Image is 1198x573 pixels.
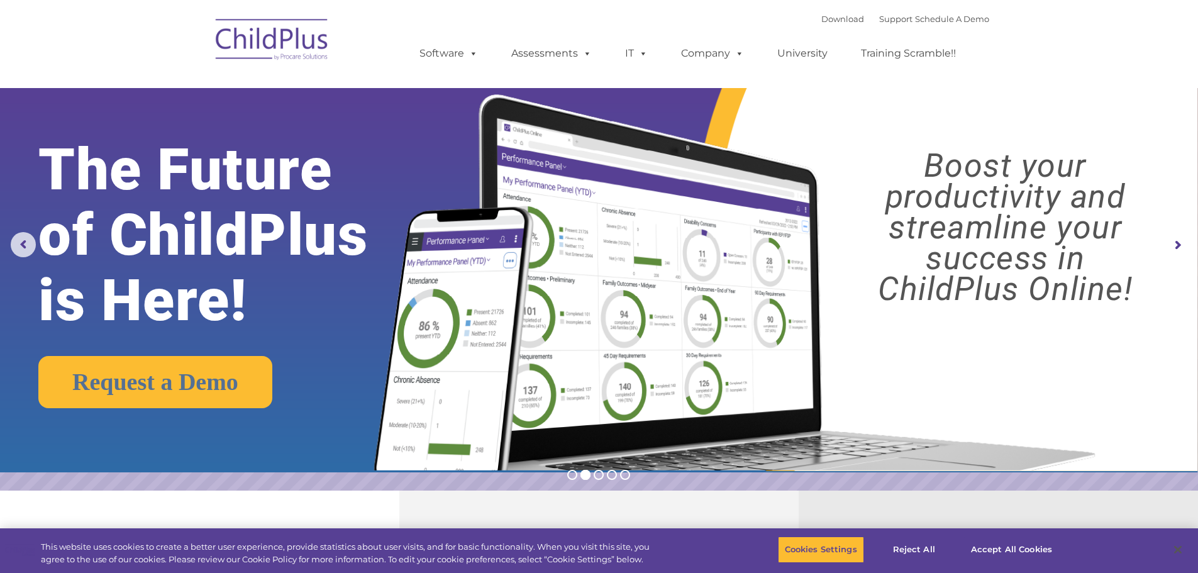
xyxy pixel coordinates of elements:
a: Software [407,41,491,66]
a: Support [879,14,912,24]
div: This website uses cookies to create a better user experience, provide statistics about user visit... [41,541,659,565]
button: Cookies Settings [778,537,864,563]
a: Schedule A Demo [915,14,989,24]
button: Reject All [875,537,953,563]
span: Phone number [175,135,228,144]
font: | [821,14,989,24]
a: Request a Demo [38,356,272,408]
a: Download [821,14,864,24]
span: Last name [175,83,213,92]
a: University [765,41,840,66]
a: Training Scramble!! [848,41,968,66]
a: Company [668,41,757,66]
rs-layer: The Future of ChildPlus is Here! [38,137,421,333]
a: IT [613,41,660,66]
button: Close [1164,536,1192,564]
rs-layer: Boost your productivity and streamline your success in ChildPlus Online! [828,150,1183,304]
img: ChildPlus by Procare Solutions [209,10,335,73]
button: Accept All Cookies [964,537,1059,563]
a: Assessments [499,41,604,66]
